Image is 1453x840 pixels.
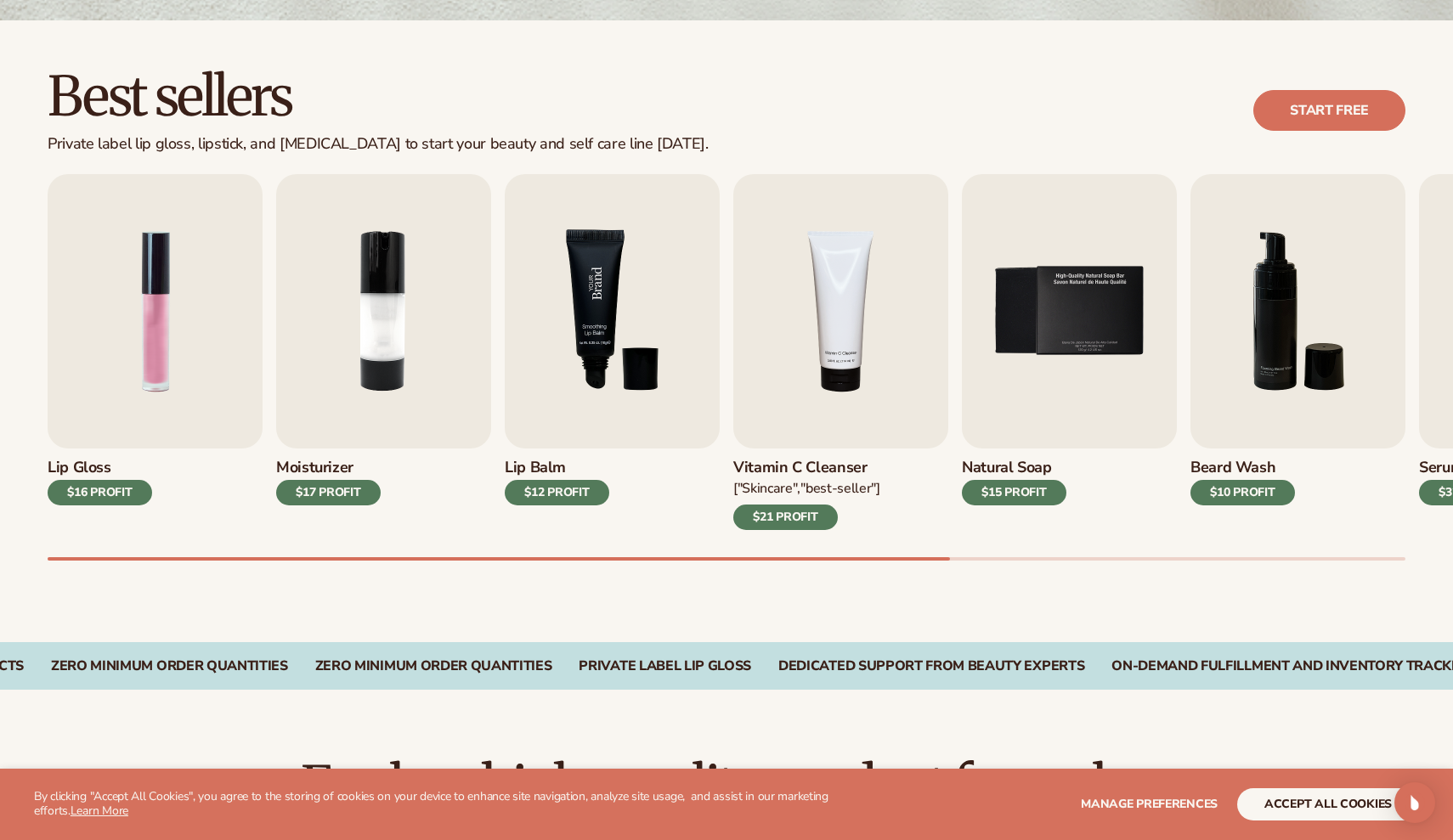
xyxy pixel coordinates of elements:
a: 2 / 9 [276,174,491,530]
div: Private label lip gloss, lipstick, and [MEDICAL_DATA] to start your beauty and self care line [DA... [48,135,709,154]
a: 1 / 9 [48,174,263,530]
div: $12 PROFIT [505,480,609,505]
div: Zero Minimum Order QuantitieS [315,658,552,674]
div: Zero Minimum Order QuantitieS [51,658,288,674]
a: Start free [1253,90,1405,131]
a: 5 / 9 [962,174,1177,530]
span: Manage preferences [1081,796,1218,812]
div: Dedicated Support From Beauty Experts [778,658,1084,674]
div: Private label lip gloss [579,658,751,674]
a: Learn More [71,803,128,819]
h3: Moisturizer [276,459,381,477]
div: $10 PROFIT [1190,480,1295,505]
h3: Beard Wash [1190,459,1295,477]
div: $15 PROFIT [962,480,1066,505]
h2: Explore high-quality product formulas [48,758,1405,815]
a: 4 / 9 [733,174,948,530]
h2: Best sellers [48,68,709,125]
div: ["Skincare","Best-seller"] [733,480,880,498]
h3: Lip Gloss [48,459,152,477]
p: By clicking "Accept All Cookies", you agree to the storing of cookies on your device to enhance s... [34,790,857,819]
a: 6 / 9 [1190,174,1405,530]
div: $17 PROFIT [276,480,381,505]
div: $21 PROFIT [733,505,838,530]
div: $16 PROFIT [48,480,152,505]
img: Shopify Image 7 [505,174,720,448]
div: Open Intercom Messenger [1394,782,1435,823]
h3: Natural Soap [962,459,1066,477]
button: accept all cookies [1237,788,1419,820]
h3: Vitamin C Cleanser [733,459,880,477]
a: 3 / 9 [505,174,720,530]
button: Manage preferences [1081,788,1218,820]
h3: Lip Balm [505,459,609,477]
